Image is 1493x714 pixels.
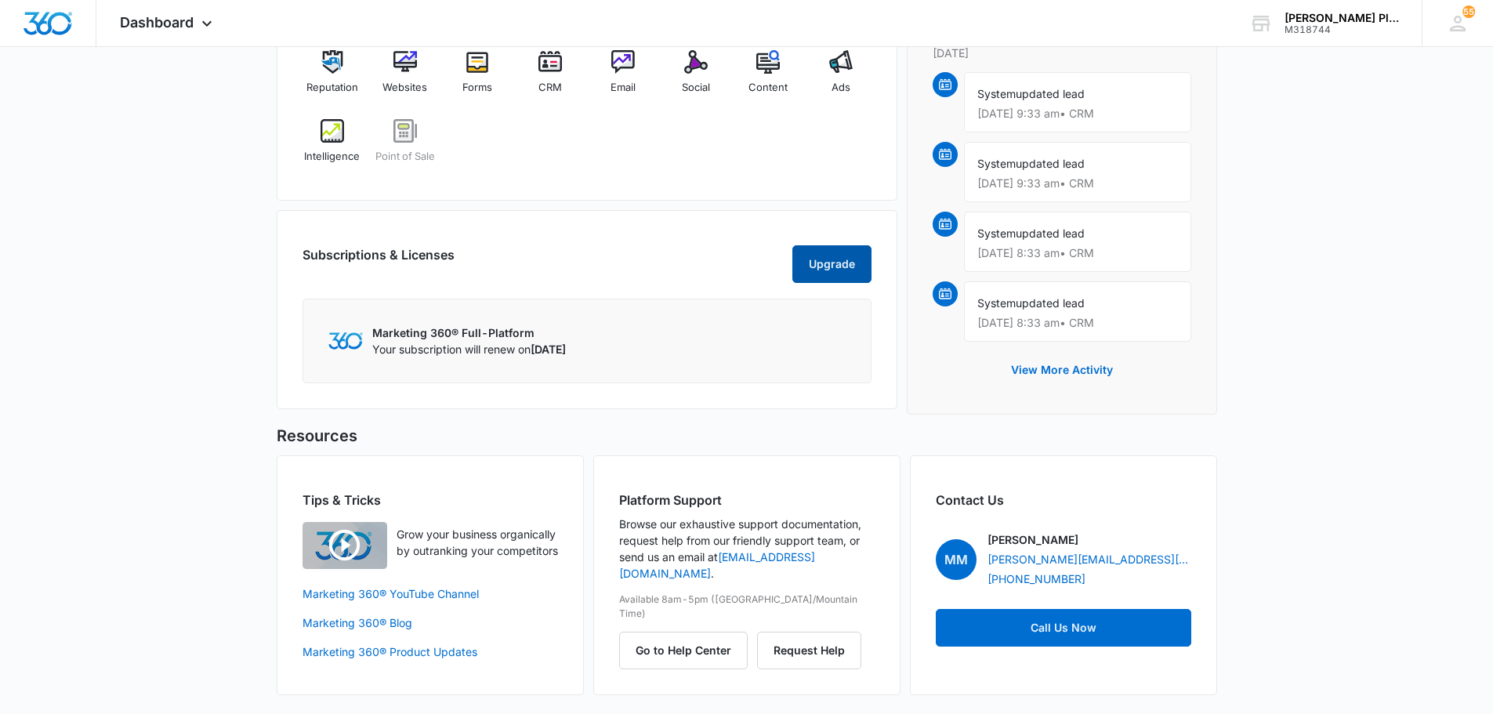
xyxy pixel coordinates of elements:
[977,296,1016,310] span: System
[619,516,875,582] p: Browse our exhaustive support documentation, request help from our friendly support team, or send...
[1016,157,1085,170] span: updated lead
[593,50,654,107] a: Email
[328,332,363,349] img: Marketing 360 Logo
[277,424,1217,448] h5: Resources
[792,245,872,283] button: Upgrade
[977,317,1178,328] p: [DATE] 8:33 am • CRM
[382,80,427,96] span: Websites
[619,593,875,621] p: Available 8am-5pm ([GEOGRAPHIC_DATA]/Mountain Time)
[811,50,872,107] a: Ads
[665,50,726,107] a: Social
[1016,227,1085,240] span: updated lead
[977,108,1178,119] p: [DATE] 9:33 am • CRM
[619,643,757,657] a: Go to Help Center
[1285,12,1399,24] div: account name
[1016,87,1085,100] span: updated lead
[682,80,710,96] span: Social
[977,157,1016,170] span: System
[1016,296,1085,310] span: updated lead
[1462,5,1475,18] div: notifications count
[748,80,788,96] span: Content
[375,119,435,176] a: Point of Sale
[372,341,566,357] p: Your subscription will renew on
[303,522,387,569] img: Quick Overview Video
[306,80,358,96] span: Reputation
[995,351,1129,389] button: View More Activity
[832,80,850,96] span: Ads
[375,149,435,165] span: Point of Sale
[757,643,861,657] a: Request Help
[619,491,875,509] h2: Platform Support
[757,632,861,669] button: Request Help
[611,80,636,96] span: Email
[987,551,1191,567] a: [PERSON_NAME][EMAIL_ADDRESS][PERSON_NAME][DOMAIN_NAME]
[375,50,435,107] a: Websites
[303,491,558,509] h2: Tips & Tricks
[303,643,558,660] a: Marketing 360® Product Updates
[936,539,977,580] span: MM
[977,87,1016,100] span: System
[303,614,558,631] a: Marketing 360® Blog
[304,149,360,165] span: Intelligence
[987,531,1078,548] p: [PERSON_NAME]
[619,632,748,669] button: Go to Help Center
[462,80,492,96] span: Forms
[531,343,566,356] span: [DATE]
[120,14,194,31] span: Dashboard
[448,50,508,107] a: Forms
[372,324,566,341] p: Marketing 360® Full-Platform
[936,609,1191,647] a: Call Us Now
[303,50,363,107] a: Reputation
[977,248,1178,259] p: [DATE] 8:33 am • CRM
[538,80,562,96] span: CRM
[520,50,581,107] a: CRM
[977,227,1016,240] span: System
[738,50,799,107] a: Content
[303,585,558,602] a: Marketing 360® YouTube Channel
[936,491,1191,509] h2: Contact Us
[1462,5,1475,18] span: 55
[1285,24,1399,35] div: account id
[987,571,1085,587] a: [PHONE_NUMBER]
[977,178,1178,189] p: [DATE] 9:33 am • CRM
[933,45,1191,61] p: [DATE]
[397,526,558,559] p: Grow your business organically by outranking your competitors
[303,245,455,277] h2: Subscriptions & Licenses
[303,119,363,176] a: Intelligence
